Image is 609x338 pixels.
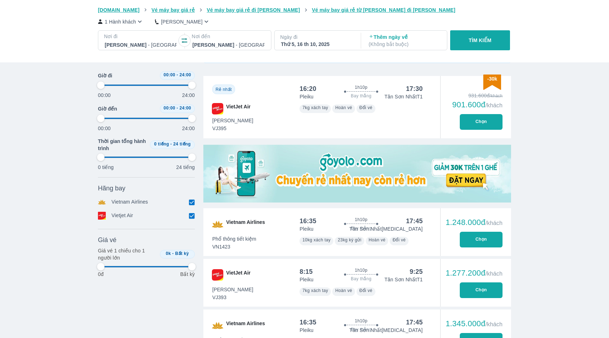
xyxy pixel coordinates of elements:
span: /khách [485,102,503,108]
p: Tân Sơn Nhất T1 [385,276,423,283]
span: VJ395 [212,125,253,132]
p: Thêm ngày về [369,34,441,48]
span: Đổi vé [359,105,373,110]
p: Pleiku [300,327,313,334]
p: Pleiku [300,276,313,283]
span: - [177,72,178,77]
p: Tân Sơn Nhất [MEDICAL_DATA] [349,225,423,232]
div: 1.248.000đ [446,218,503,227]
span: -30k [487,76,497,82]
p: 24:00 [182,125,195,132]
button: TÌM KIẾM [450,30,510,50]
span: 24 tiếng [173,142,191,147]
span: Hoàn vé [369,237,386,242]
span: Vé máy bay giá rẻ từ [PERSON_NAME] đi [PERSON_NAME] [312,7,456,13]
span: 1h10p [355,267,367,273]
img: discount [483,75,501,90]
span: Giờ đi [98,72,112,79]
span: Vé máy bay giá rẻ đi [PERSON_NAME] [207,7,300,13]
p: Tân Sơn Nhất [MEDICAL_DATA] [349,327,423,334]
div: 9:25 [410,267,423,276]
div: 901.600đ [452,101,503,109]
div: Thứ 5, 16 th 10, 2025 [281,41,353,48]
div: 16:35 [300,217,316,225]
span: [PERSON_NAME] [212,117,253,124]
img: VN [212,219,223,230]
span: /khách [485,321,503,327]
span: Thời gian tổng hành trình [98,138,147,152]
img: VJ [212,269,223,281]
p: 24:00 [182,92,195,99]
div: 8:15 [300,267,313,276]
button: [PERSON_NAME] [155,18,210,25]
img: VJ [212,103,223,114]
span: 7kg xách tay [302,105,328,110]
button: Chọn [460,114,503,130]
button: Chọn [460,232,503,247]
span: 0 tiếng [154,142,169,147]
span: 7kg xách tay [302,288,328,293]
span: Phổ thông tiết kiệm [212,235,256,242]
span: Vietnam Airlines [226,320,265,331]
span: [PERSON_NAME] [212,286,253,293]
span: VN1423 [212,243,256,250]
div: 17:45 [406,318,423,327]
p: Tân Sơn Nhất T1 [385,93,423,100]
span: VietJet Air [226,269,250,281]
span: 1h10p [355,318,367,324]
span: Giá vé [98,236,116,244]
span: VJ393 [212,294,253,301]
p: Bất kỳ [180,271,195,278]
span: 24:00 [179,72,191,77]
img: media-0 [203,145,511,203]
p: Nơi đi [104,33,177,40]
span: 1h10p [355,84,367,90]
span: [DOMAIN_NAME] [98,7,140,13]
span: Bất kỳ [175,251,189,256]
p: Vietnam Airlines [111,198,148,206]
span: Rẻ nhất [215,87,231,92]
p: 24 tiếng [176,164,195,171]
span: Hãng bay [98,184,125,193]
button: Chọn [460,282,503,298]
span: 23kg ký gửi [338,237,361,242]
p: 00:00 [98,125,111,132]
p: 0đ [98,271,104,278]
p: TÌM KIẾM [469,37,491,44]
span: Đổi vé [359,288,373,293]
span: Hoàn vé [335,288,352,293]
div: 931.600đ [452,92,503,99]
span: 1h10p [355,217,367,222]
span: 10kg xách tay [302,237,330,242]
p: Ngày đi [280,34,354,41]
div: 17:30 [406,84,423,93]
p: Pleiku [300,93,313,100]
p: Nơi đến [192,33,265,40]
p: 1 Hành khách [105,18,136,25]
span: Đổi vé [392,237,406,242]
div: 1.345.000đ [446,319,503,328]
span: 00:00 [163,72,175,77]
div: 16:20 [300,84,316,93]
p: 00:00 [98,92,111,99]
div: 16:35 [300,318,316,327]
img: VN [212,320,223,331]
span: Hoàn vé [335,105,352,110]
p: [PERSON_NAME] [161,18,203,25]
span: /khách [485,271,503,277]
span: - [172,251,174,256]
span: /khách [485,220,503,226]
button: 1 Hành khách [98,18,144,25]
div: 1.277.200đ [446,269,503,277]
div: 17:45 [406,217,423,225]
span: - [170,142,172,147]
p: Pleiku [300,225,313,232]
p: ( Không bắt buộc ) [369,41,441,48]
span: Vietnam Airlines [226,219,265,230]
nav: breadcrumb [98,6,511,14]
span: - [177,106,178,111]
p: 0 tiếng [98,164,114,171]
span: 00:00 [163,106,175,111]
p: Giá vé 1 chiều cho 1 người lớn [98,247,157,261]
span: Vé máy bay giá rẻ [151,7,195,13]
